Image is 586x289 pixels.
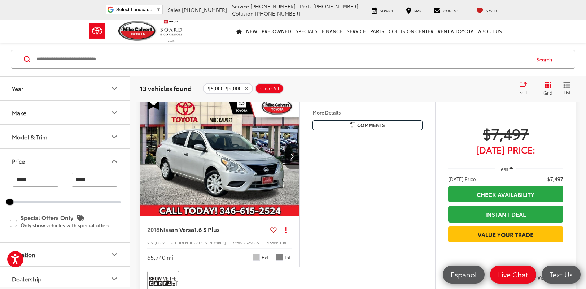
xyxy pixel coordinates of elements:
[448,226,563,242] a: Value Your Trade
[110,84,119,93] div: Year
[154,240,226,245] span: [US_VEHICLE_IDENTIFICATION_NUMBER]
[345,20,368,43] a: Service
[443,266,485,284] a: Español
[159,225,194,233] span: Nissan Versa
[366,7,399,14] a: Service
[368,20,386,43] a: Parts
[156,7,161,12] span: ▼
[232,10,254,17] span: Collision
[512,274,569,281] label: Compare Vehicle
[13,173,58,187] input: minimum Buy price
[495,162,517,175] button: Less
[61,177,70,183] span: —
[448,124,563,142] span: $7,497
[448,206,563,222] a: Instant Deal
[285,254,292,261] span: Int.
[72,173,118,187] input: maximum Buy price
[147,225,159,233] span: 2018
[147,225,267,233] a: 2018Nissan Versa1.6 S Plus
[262,254,270,261] span: Ext.
[12,133,47,140] div: Model & Trim
[386,20,436,43] a: Collision Center
[253,254,260,261] span: Brilliant Silver Metallic
[494,270,532,279] span: Live Chat
[140,84,192,92] span: 13 vehicles found
[0,149,130,173] button: PricePrice
[250,3,296,10] span: [PHONE_NUMBER]
[140,96,300,216] a: 2018 Nissan Versa 1.6 S Plus2018 Nissan Versa 1.6 S Plus2018 Nissan Versa 1.6 S Plus2018 Nissan V...
[278,240,286,245] span: 11118
[232,3,249,10] span: Service
[535,81,558,96] button: Grid View
[148,96,159,110] span: Special
[12,251,35,258] div: Location
[255,10,300,17] span: [PHONE_NUMBER]
[546,270,576,279] span: Text Us
[140,96,300,216] div: 2018 Nissan Versa 1.6 S Plus 0
[486,8,497,13] span: Saved
[312,120,423,130] button: Comments
[110,157,119,165] div: Price
[182,6,227,13] span: [PHONE_NUMBER]
[293,20,320,43] a: Specials
[448,186,563,202] a: Check Availability
[110,250,119,259] div: Location
[516,81,535,96] button: Select sort value
[448,146,563,153] span: [DATE] Price:
[443,8,460,13] span: Contact
[12,85,23,92] div: Year
[208,86,242,91] span: $5,000-$9,000
[147,253,173,262] div: 65,740 mi
[380,8,394,13] span: Service
[116,7,152,12] span: Select Language
[476,20,504,43] a: About Us
[447,270,480,279] span: Español
[490,266,536,284] a: Live Chat
[280,223,292,236] button: Actions
[471,7,502,14] a: My Saved Vehicles
[266,240,278,245] span: Model:
[140,96,300,217] img: 2018 Nissan Versa 1.6 S Plus
[285,227,287,233] span: dropdown dots
[255,83,284,94] button: Clear All
[558,81,576,96] button: List View
[10,211,120,235] label: Special Offers Only
[194,225,220,233] span: 1.6 S Plus
[401,7,427,14] a: Map
[436,20,476,43] a: Rent a Toyota
[12,109,26,116] div: Make
[428,7,465,14] a: Contact
[233,240,244,245] span: Stock:
[168,6,180,13] span: Sales
[0,101,130,124] button: MakeMake
[276,254,283,261] span: Charcoal
[110,133,119,141] div: Model & Trim
[147,240,154,245] span: VIN:
[244,240,259,245] span: 252905A
[260,86,279,91] span: Clear All
[84,19,111,43] img: Toyota
[116,7,161,12] a: Select Language​
[110,108,119,117] div: Make
[519,89,527,95] span: Sort
[320,20,345,43] a: Finance
[498,165,508,172] span: Less
[0,243,130,267] button: LocationLocation
[21,223,120,228] p: Only show vehicles with special offers
[0,125,130,148] button: Model & TrimModel & Trim
[563,89,570,95] span: List
[350,122,355,128] img: Comments
[547,175,563,182] span: $7,497
[357,122,385,129] span: Comments
[530,50,563,68] button: Search
[542,266,581,284] a: Text Us
[118,21,157,41] img: Mike Calvert Toyota
[234,20,244,43] a: Home
[0,77,130,100] button: YearYear
[285,143,299,169] button: Next image
[12,276,41,282] div: Dealership
[12,158,25,164] div: Price
[36,51,530,68] input: Search by Make, Model, or Keyword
